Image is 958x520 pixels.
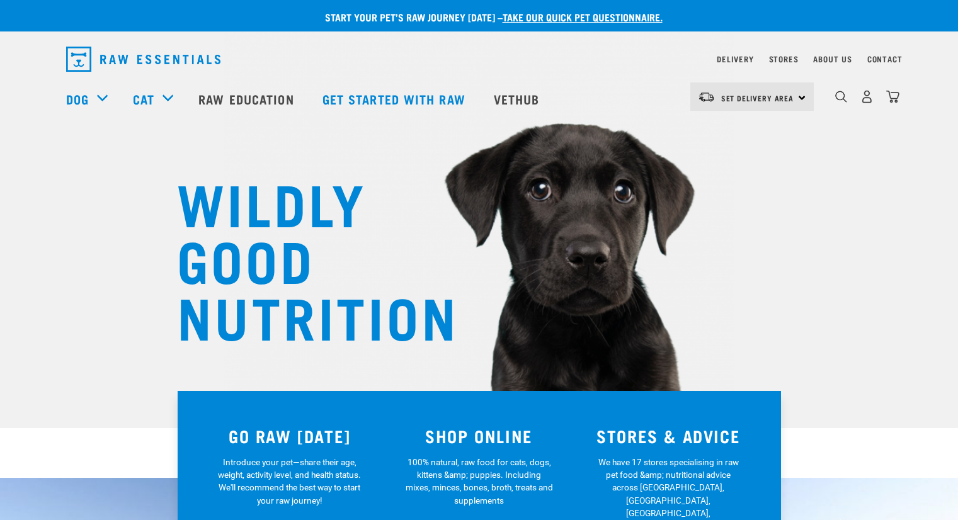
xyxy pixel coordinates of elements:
[392,426,566,446] h3: SHOP ONLINE
[310,74,481,124] a: Get started with Raw
[56,42,903,77] nav: dropdown navigation
[698,91,715,103] img: van-moving.png
[717,57,753,61] a: Delivery
[769,57,799,61] a: Stores
[503,14,663,20] a: take our quick pet questionnaire.
[721,96,794,100] span: Set Delivery Area
[186,74,309,124] a: Raw Education
[813,57,852,61] a: About Us
[133,89,154,108] a: Cat
[66,47,220,72] img: Raw Essentials Logo
[835,91,847,103] img: home-icon-1@2x.png
[886,90,899,103] img: home-icon@2x.png
[581,426,756,446] h3: STORES & ADVICE
[860,90,874,103] img: user.png
[405,456,553,507] p: 100% natural, raw food for cats, dogs, kittens &amp; puppies. Including mixes, minces, bones, bro...
[66,89,89,108] a: Dog
[215,456,363,507] p: Introduce your pet—share their age, weight, activity level, and health status. We'll recommend th...
[177,173,429,343] h1: WILDLY GOOD NUTRITION
[481,74,556,124] a: Vethub
[867,57,903,61] a: Contact
[203,426,377,446] h3: GO RAW [DATE]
